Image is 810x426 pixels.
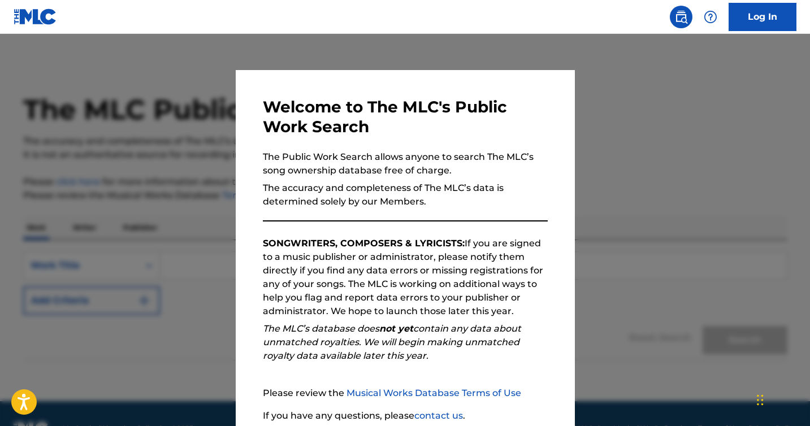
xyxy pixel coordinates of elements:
[729,3,796,31] a: Log In
[753,372,810,426] iframe: Chat Widget
[263,409,548,423] p: If you have any questions, please .
[704,10,717,24] img: help
[263,237,548,318] p: If you are signed to a music publisher or administrator, please notify them directly if you find ...
[14,8,57,25] img: MLC Logo
[263,386,548,400] p: Please review the
[757,383,764,417] div: Drag
[263,181,548,208] p: The accuracy and completeness of The MLC’s data is determined solely by our Members.
[263,97,548,137] h3: Welcome to The MLC's Public Work Search
[263,150,548,177] p: The Public Work Search allows anyone to search The MLC’s song ownership database free of charge.
[263,323,521,361] em: The MLC’s database does contain any data about unmatched royalties. We will begin making unmatche...
[414,410,463,421] a: contact us
[699,6,722,28] div: Help
[670,6,692,28] a: Public Search
[674,10,688,24] img: search
[263,238,465,249] strong: SONGWRITERS, COMPOSERS & LYRICISTS:
[379,323,413,334] strong: not yet
[346,388,521,398] a: Musical Works Database Terms of Use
